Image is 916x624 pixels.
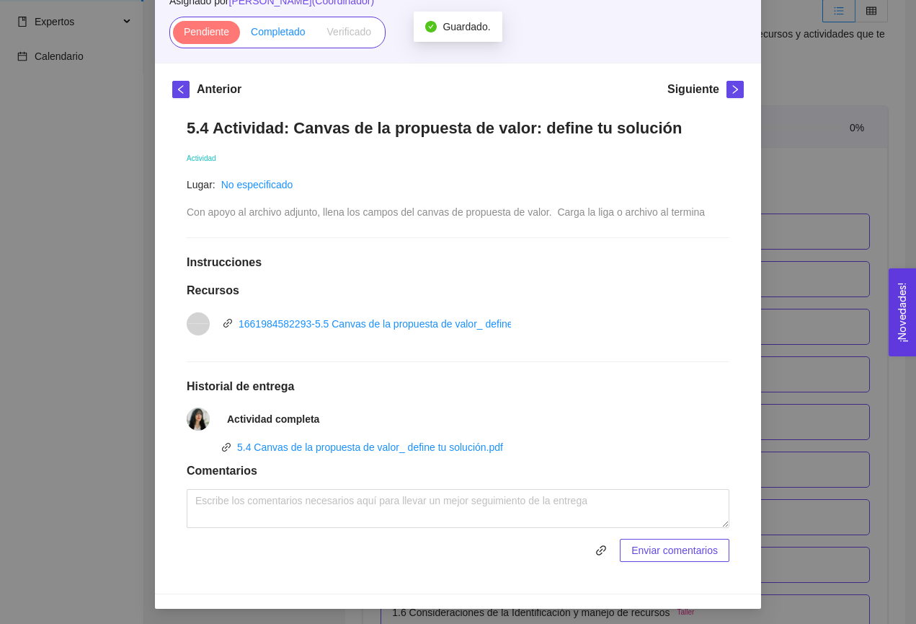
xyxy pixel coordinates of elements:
[197,81,241,98] h5: Anterior
[327,26,371,38] span: Verificado
[187,408,210,431] img: 1754519023832-IMG_4413.jpeg
[889,268,916,356] button: Open Feedback Widget
[187,284,729,298] h1: Recursos
[590,545,613,556] span: link
[187,464,729,478] h1: Comentarios
[221,442,231,452] span: link
[590,539,613,562] button: link
[187,255,729,270] h1: Instrucciones
[590,545,612,556] span: link
[227,413,319,425] strong: Actividad completa
[187,379,729,394] h1: Historial de entrega
[620,539,729,562] button: Enviar comentarios
[443,21,490,32] span: Guardado.
[239,318,586,330] a: 1661984582293-5.5 Canvas de la propuesta de valor_ define tu solución.pptx
[187,154,216,162] span: Actividad
[667,81,719,98] h5: Siguiente
[425,21,437,32] span: check-circle
[187,177,215,193] article: Lugar:
[251,26,306,38] span: Completado
[726,81,744,98] button: right
[221,179,293,190] a: No especificado
[187,206,705,218] span: Con apoyo al archivo adjunto, llena los campos del canvas de propuesta de valor. Carga la liga o ...
[188,322,208,324] span: vnd.openxmlformats-officedocument.presentationml.presentation
[631,542,718,558] span: Enviar comentarios
[187,118,729,138] h1: 5.4 Actividad: Canvas de la propuesta de valor: define tu solución
[237,441,503,453] a: 5.4 Canvas de la propuesta de valor_ define tu solución.pdf
[223,318,233,328] span: link
[172,81,190,98] button: left
[727,84,743,95] span: right
[173,84,189,95] span: left
[184,26,229,38] span: Pendiente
